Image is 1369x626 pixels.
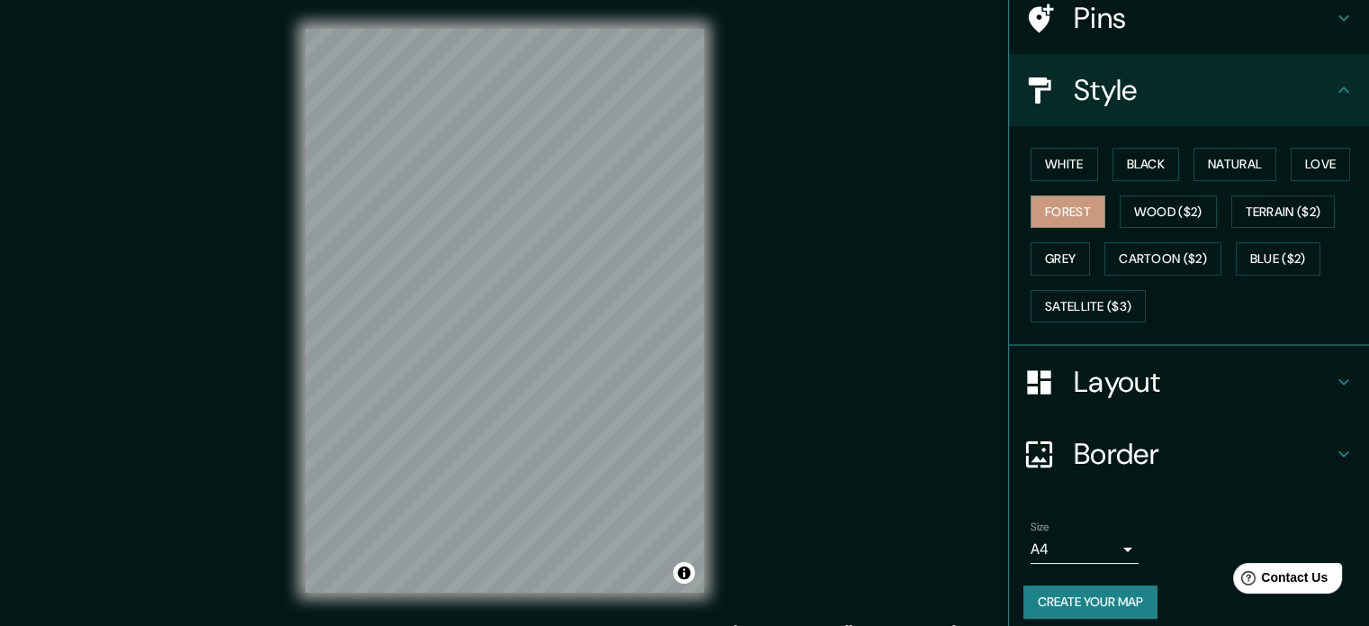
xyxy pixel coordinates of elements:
div: Border [1009,418,1369,490]
button: Natural [1193,148,1276,181]
button: Forest [1031,195,1105,229]
button: White [1031,148,1098,181]
label: Size [1031,520,1049,535]
button: Terrain ($2) [1231,195,1336,229]
h4: Style [1074,72,1333,108]
div: A4 [1031,535,1139,564]
canvas: Map [305,29,704,593]
button: Blue ($2) [1236,242,1320,276]
iframe: Help widget launcher [1209,556,1349,606]
button: Love [1291,148,1350,181]
button: Satellite ($3) [1031,290,1146,323]
button: Grey [1031,242,1090,276]
div: Layout [1009,346,1369,418]
button: Black [1112,148,1180,181]
button: Wood ($2) [1120,195,1217,229]
h4: Layout [1074,364,1333,400]
button: Cartoon ($2) [1104,242,1221,276]
h4: Border [1074,436,1333,472]
button: Toggle attribution [673,562,695,584]
button: Create your map [1023,585,1157,619]
div: Style [1009,54,1369,126]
